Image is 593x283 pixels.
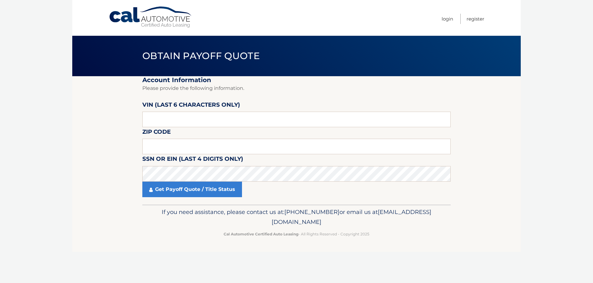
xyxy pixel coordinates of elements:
span: [PHONE_NUMBER] [284,208,339,216]
label: SSN or EIN (last 4 digits only) [142,154,243,166]
span: Obtain Payoff Quote [142,50,260,62]
label: VIN (last 6 characters only) [142,100,240,112]
h2: Account Information [142,76,451,84]
a: Cal Automotive [109,6,193,28]
p: If you need assistance, please contact us at: or email us at [146,207,447,227]
p: - All Rights Reserved - Copyright 2025 [146,231,447,237]
a: Get Payoff Quote / Title Status [142,182,242,197]
strong: Cal Automotive Certified Auto Leasing [224,232,298,236]
a: Login [442,14,453,24]
a: Register [467,14,484,24]
label: Zip Code [142,127,171,139]
p: Please provide the following information. [142,84,451,93]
